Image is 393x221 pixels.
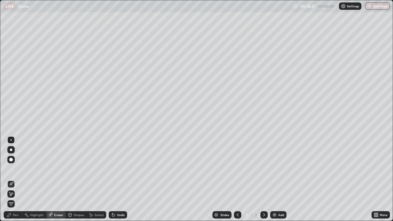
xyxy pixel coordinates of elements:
div: Eraser [54,213,63,216]
div: Add [278,213,284,216]
div: Select [95,213,104,216]
button: End Class [365,2,390,10]
div: 3 [254,212,258,218]
img: class-settings-icons [341,4,346,9]
p: Atoms [18,4,29,9]
img: end-class-cross [367,4,372,9]
div: / [251,213,253,217]
div: Undo [117,213,125,216]
div: Highlight [30,213,44,216]
p: Settings [347,5,359,8]
p: LIVE [6,4,14,9]
img: add-slide-button [272,212,277,217]
div: 3 [244,213,250,217]
div: Pen [13,213,18,216]
div: Shapes [74,213,84,216]
div: More [380,213,387,216]
span: Erase all [8,202,14,206]
div: Slides [220,213,229,216]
